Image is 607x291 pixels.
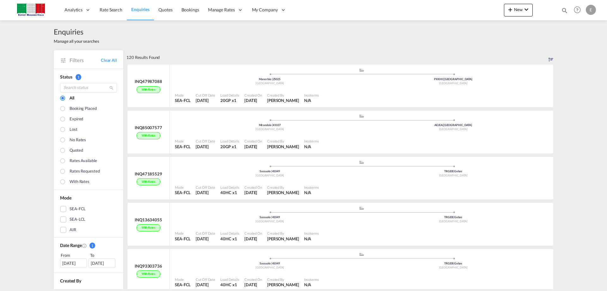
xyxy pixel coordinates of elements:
[70,216,85,223] div: SEA-LCL
[220,98,239,103] div: 20GP x 1
[175,236,191,242] div: SEA-FCL
[272,215,280,219] span: 41049
[109,85,114,90] md-icon: icon-magnify
[126,157,553,203] div: INQ47185529With rates assets/icons/custom/ship-fill.svgassets/icons/custom/roll-o-plane.svgOrigin...
[304,185,319,190] div: Incoterms
[196,236,215,242] div: 26 Aug 2025
[244,139,262,143] div: Created On
[358,206,365,210] md-icon: assets/icons/custom/ship-fill.svg
[255,266,284,269] span: [GEOGRAPHIC_DATA]
[60,83,117,92] input: Search status
[158,7,172,12] span: Quotes
[434,123,472,127] span: AEJEA [GEOGRAPHIC_DATA]
[267,190,299,195] div: Emanuele Monduzzi
[244,277,262,282] div: Created On
[135,79,162,84] div: INQ47987088
[60,258,87,268] div: [DATE]
[137,224,160,231] div: With rates
[304,236,311,242] div: N/A
[561,7,568,16] div: icon-magnify
[304,93,319,98] div: Incoterms
[244,144,257,149] span: [DATE]
[304,98,311,103] div: N/A
[9,3,52,17] img: 51022700b14f11efa3148557e262d94e.jpg
[220,231,239,236] div: Load Details
[244,231,262,236] div: Created On
[175,139,191,143] div: Mode
[175,144,191,149] div: SEA-FCL
[453,169,454,173] span: |
[244,236,257,241] span: [DATE]
[100,7,122,12] span: Rate Search
[89,258,115,268] div: [DATE]
[244,144,262,149] div: 26 Aug 2025
[60,252,88,258] div: From
[70,158,97,165] div: Rates available
[272,169,280,173] span: 41049
[273,123,281,127] span: 41037
[137,178,160,186] div: With rates
[60,195,71,200] span: Mode
[60,278,81,283] span: Created By
[572,4,586,16] div: Help
[506,6,514,13] md-icon: icon-plus 400-fg
[259,123,273,127] span: Mirandola
[267,231,299,236] div: Created By
[244,236,262,242] div: 26 Aug 2025
[259,77,273,81] span: Manerbio
[304,231,319,236] div: Incoterms
[506,7,530,12] span: New
[70,116,83,123] div: Expired
[126,50,160,64] div: 120 Results Found
[439,127,468,131] span: [GEOGRAPHIC_DATA]
[220,190,239,195] div: 40HC x 1
[126,111,553,157] div: INQ85007577With rates assets/icons/custom/ship-fill.svgassets/icons/custom/roll-o-plane.svgOrigin...
[126,65,553,111] div: INQ47987088With rates assets/icons/custom/ship-fill.svgassets/icons/custom/roll-o-plane.svgOrigin...
[271,169,272,173] span: |
[137,132,160,139] div: With rates
[304,282,311,288] div: N/A
[271,215,272,219] span: |
[126,203,553,249] div: INQ13634055With rates assets/icons/custom/ship-fill.svgassets/icons/custom/roll-o-plane.svgOrigin...
[196,190,215,195] div: 26 Aug 2025
[196,282,215,288] div: 26 Aug 2025
[260,215,272,219] span: Sassuolo
[220,236,239,242] div: 40HC x 1
[358,253,365,256] md-icon: assets/icons/custom/ship-fill.svg
[175,282,191,288] div: SEA-FCL
[304,277,319,282] div: Incoterms
[244,190,257,195] span: [DATE]
[267,144,299,149] div: VALERIA STOPPINI
[267,236,299,241] span: [PERSON_NAME]
[358,68,365,72] md-icon: assets/icons/custom/ship-fill.svg
[444,262,462,265] span: TRGEB Gebze
[76,74,81,80] span: 1
[175,231,191,236] div: Mode
[444,215,462,219] span: TRGEB Gebze
[54,27,99,37] span: Enquiries
[439,174,468,177] span: [GEOGRAPHIC_DATA]
[453,215,454,219] span: |
[244,185,262,190] div: Created On
[260,169,272,173] span: Sassuolo
[267,236,299,242] div: Emanuele Monduzzi
[220,139,239,143] div: Load Details
[60,227,117,233] md-checkbox: AIR
[358,161,365,164] md-icon: assets/icons/custom/ship-fill.svg
[255,127,284,131] span: [GEOGRAPHIC_DATA]
[137,86,160,93] div: With rates
[175,277,191,282] div: Mode
[131,7,150,12] span: Enquiries
[220,282,239,288] div: 40HC x 1
[267,98,299,103] div: Luca Prosetti
[60,216,117,223] md-checkbox: SEA-LCL
[196,144,215,149] div: 26 Aug 2025
[267,185,299,190] div: Created By
[244,190,262,195] div: 26 Aug 2025
[439,219,468,223] span: [GEOGRAPHIC_DATA]
[70,179,89,186] div: With rates
[89,243,95,249] span: 1
[70,227,76,233] div: AIR
[304,144,311,149] div: N/A
[70,95,74,102] div: All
